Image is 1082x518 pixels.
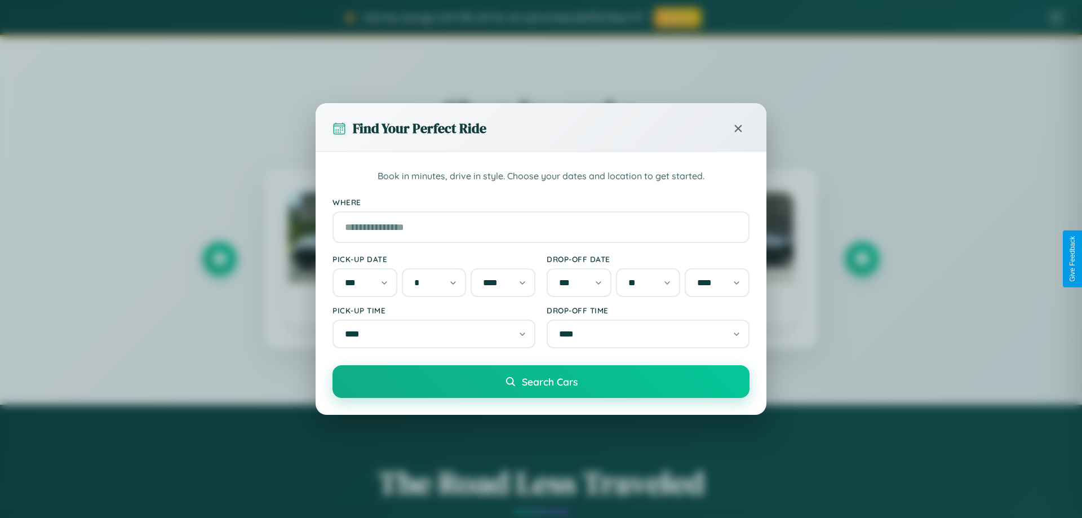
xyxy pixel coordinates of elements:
[332,254,535,264] label: Pick-up Date
[332,197,750,207] label: Where
[547,254,750,264] label: Drop-off Date
[522,375,578,388] span: Search Cars
[332,365,750,398] button: Search Cars
[353,119,486,138] h3: Find Your Perfect Ride
[332,306,535,315] label: Pick-up Time
[332,169,750,184] p: Book in minutes, drive in style. Choose your dates and location to get started.
[547,306,750,315] label: Drop-off Time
